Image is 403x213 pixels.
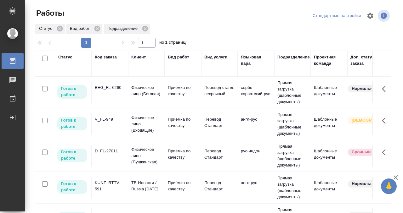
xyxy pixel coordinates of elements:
div: V_FL-949 [95,116,125,123]
div: Доп. статус заказа [350,54,383,67]
span: 🙏 [383,180,394,193]
div: Исполнитель может приступить к работе [57,180,88,194]
div: Статус [58,54,72,60]
p: Готов к работе [61,85,83,98]
p: Статус [39,25,54,32]
p: Физическое лицо (Входящие) [131,115,162,134]
button: Здесь прячутся важные кнопки [378,145,393,160]
p: Нормальный [352,85,379,92]
div: Статус [35,24,65,34]
span: из 1 страниц [159,39,186,48]
div: Подразделение [104,24,150,34]
div: Исполнитель может приступить к работе [57,116,88,131]
span: Посмотреть информацию [378,10,391,22]
div: Вид услуги [204,54,228,60]
div: Проектная команда [314,54,344,67]
td: сербо-хорватский-рус [238,81,274,103]
button: Здесь прячутся важные кнопки [378,177,393,192]
p: Приёмка по качеству [168,85,198,97]
button: 🙏 [381,178,397,194]
p: Нормальный [352,181,379,187]
td: Шаблонные документы [311,113,347,135]
p: Физическое лицо (Пушкинская) [131,146,162,165]
div: Код заказа [95,54,117,60]
div: Вид работ [66,24,102,34]
td: Прямая загрузка (шаблонные документы) [274,77,311,108]
button: Здесь прячутся важные кнопки [378,113,393,128]
p: Готов к работе [61,149,83,161]
td: Шаблонные документы [311,81,347,103]
div: split button [311,11,363,21]
p: [DEMOGRAPHIC_DATA] [352,117,383,123]
p: Приёмка по качеству [168,116,198,129]
td: рус-индон [238,145,274,167]
div: D_FL-27011 [95,148,125,154]
div: KUNZ_RTTV-591 [95,180,125,192]
p: Перевод станд. несрочный [204,85,235,97]
div: Подразделение [277,54,310,60]
p: Перевод Стандарт [204,148,235,161]
span: Настроить таблицу [363,8,378,23]
p: ТВ-Новости / Russia [DATE] [131,180,162,192]
p: Срочный [352,149,371,155]
p: Перевод Стандарт [204,180,235,192]
div: Языковая пара [241,54,271,67]
td: Шаблонные документы [311,177,347,199]
span: Работы [35,8,64,18]
p: Вид работ [70,25,92,32]
div: Вид работ [168,54,189,60]
p: Готов к работе [61,181,83,193]
div: BEG_FL-6260 [95,85,125,91]
p: Приёмка по качеству [168,180,198,192]
td: англ-рус [238,113,274,135]
td: Прямая загрузка (шаблонные документы) [274,140,311,172]
p: Подразделение [107,25,140,32]
p: Физическое лицо (Беговая) [131,85,162,97]
td: Прямая загрузка (шаблонные документы) [274,108,311,140]
td: англ-рус [238,177,274,199]
p: Готов к работе [61,117,83,130]
td: Прямая загрузка (шаблонные документы) [274,172,311,203]
div: Клиент [131,54,146,60]
p: Приёмка по качеству [168,148,198,161]
button: Здесь прячутся важные кнопки [378,81,393,96]
td: Шаблонные документы [311,145,347,167]
p: Перевод Стандарт [204,116,235,129]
